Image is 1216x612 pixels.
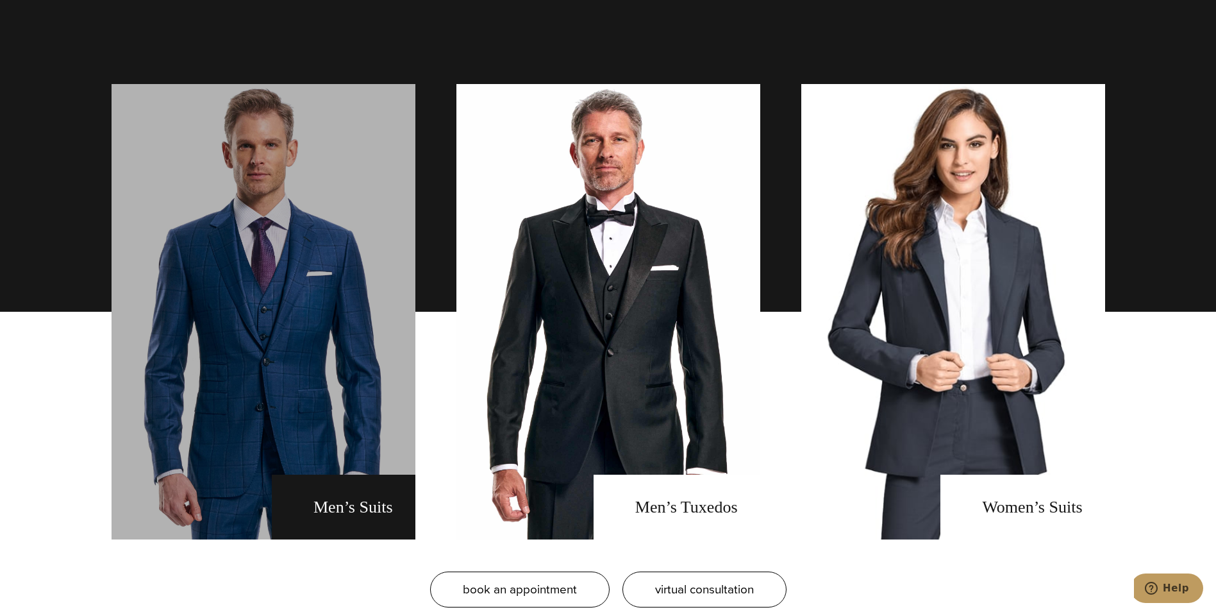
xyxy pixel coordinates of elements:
[456,84,760,540] a: men's tuxedos
[463,580,577,599] span: book an appointment
[112,84,415,540] a: men's suits
[430,572,610,608] a: book an appointment
[1134,574,1203,606] iframe: Opens a widget where you can chat to one of our agents
[655,580,754,599] span: virtual consultation
[622,572,787,608] a: virtual consultation
[801,84,1105,540] a: Women's Suits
